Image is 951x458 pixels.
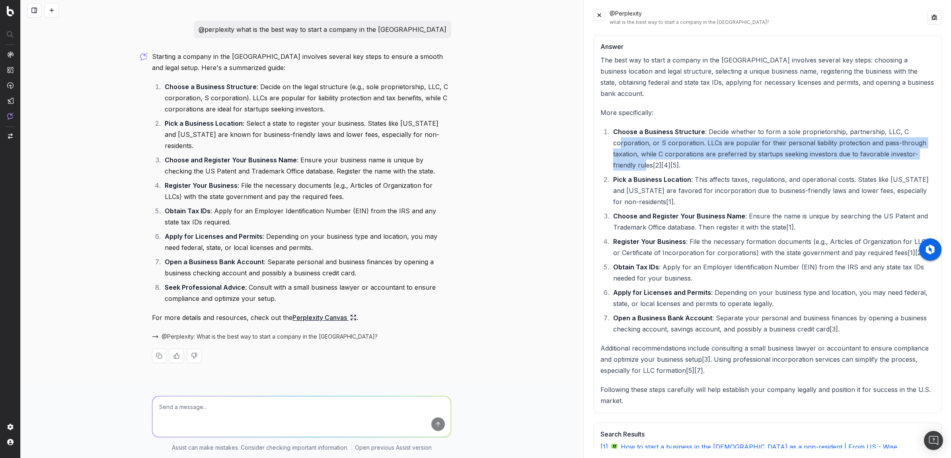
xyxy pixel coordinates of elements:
[600,343,935,376] p: Additional recommendations include consulting a small business lawyer or accountant to ensure com...
[611,287,935,309] li: : Depending on your business type and location, you may need federal, state, or local licenses an...
[152,51,451,73] p: Starting a company in the [GEOGRAPHIC_DATA] involves several key steps to ensure a smooth and leg...
[199,24,446,35] p: @perplexity what is the best way to start a company in the [GEOGRAPHIC_DATA]
[613,212,745,220] strong: Choose and Register Your Business Name
[162,333,378,341] span: @Perplexity: What is the best way to start a company in the [GEOGRAPHIC_DATA]?
[7,51,14,58] img: Analytics
[600,384,935,406] p: Following these steps carefully will help establish your company legally and position it for succ...
[162,154,451,177] li: : Ensure your business name is unique by checking the US Patent and Trademark Office database. Re...
[165,181,238,189] strong: Register Your Business
[152,312,451,323] p: For more details and resources, check out the .
[162,256,451,279] li: : Separate personal and business finances by opening a business checking account and possibly a b...
[165,119,243,127] strong: Pick a Business Location
[8,133,13,139] img: Switch project
[600,429,935,439] h3: Search Results
[600,42,935,51] h3: Answer
[165,283,245,291] strong: Seek Professional Advice
[611,126,935,171] li: : Decide whether to form a sole proprietorship, partnership, LLC, C corporation, or S corporation...
[7,66,14,73] img: Intelligence
[165,207,210,215] strong: Obtain Tax IDs
[162,231,451,253] li: : Depending on your business type and location, you may need federal, state, or local licenses an...
[613,238,686,246] strong: Register Your Business
[600,107,935,118] p: More specifically:
[162,282,451,304] li: : Consult with a small business lawyer or accountant to ensure compliance and optimize your setup.
[152,333,387,341] button: @Perplexity: What is the best way to start a company in the [GEOGRAPHIC_DATA]?
[7,82,14,89] img: Activation
[600,442,935,452] a: [1] How to start a business in the [DEMOGRAPHIC_DATA] as a non-resident | From US - Wise
[292,312,357,323] a: Perplexity Canvas
[613,263,659,271] strong: Obtain Tax IDs
[613,128,705,136] strong: Choose a Business Structure
[7,439,14,445] img: My account
[7,6,14,16] img: Botify logo
[611,236,935,258] li: : File the necessary formation documents (e.g., Articles of Organization for LLCs or Certificate ...
[611,261,935,284] li: : Apply for an Employer Identification Number (EIN) from the IRS and any state tax IDs needed for...
[613,314,712,322] strong: Open a Business Bank Account
[162,205,451,228] li: : Apply for an Employer Identification Number (EIN) from the IRS and any state tax IDs required.
[172,444,348,452] p: Assist can make mistakes. Consider checking important information.
[611,174,935,207] li: : This affects taxes, regulations, and operational costs. States like [US_STATE] and [US_STATE] a...
[165,156,297,164] strong: Choose and Register Your Business Name
[7,113,14,119] img: Assist
[165,83,257,91] strong: Choose a Business Structure
[611,210,935,233] li: : Ensure the name is unique by searching the US Patent and Trademark Office database. Then regist...
[165,258,264,266] strong: Open a Business Bank Account
[140,53,148,60] img: Botify assist logo
[611,444,618,450] img: Favicon for wise.com
[610,19,927,25] div: what is the best way to start a company in the [GEOGRAPHIC_DATA]?
[613,288,711,296] strong: Apply for Licenses and Permits
[610,10,927,25] div: @Perplexity
[162,180,451,202] li: : File the necessary documents (e.g., Articles of Organization for LLCs) with the state governmen...
[924,431,943,450] div: Open Intercom Messenger
[7,97,14,104] img: Studio
[162,81,451,115] li: : Decide on the legal structure (e.g., sole proprietorship, LLC, C corporation, S corporation). L...
[165,232,263,240] strong: Apply for Licenses and Permits
[613,175,691,183] strong: Pick a Business Location
[611,312,935,335] li: : Separate your personal and business finances by opening a business checking account, savings ac...
[162,118,451,151] li: : Select a state to register your business. States like [US_STATE] and [US_STATE] are known for b...
[600,55,935,99] p: The best way to start a company in the [GEOGRAPHIC_DATA] involves several key steps: choosing a b...
[355,444,432,452] a: Open previous Assist version
[7,424,14,430] img: Setting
